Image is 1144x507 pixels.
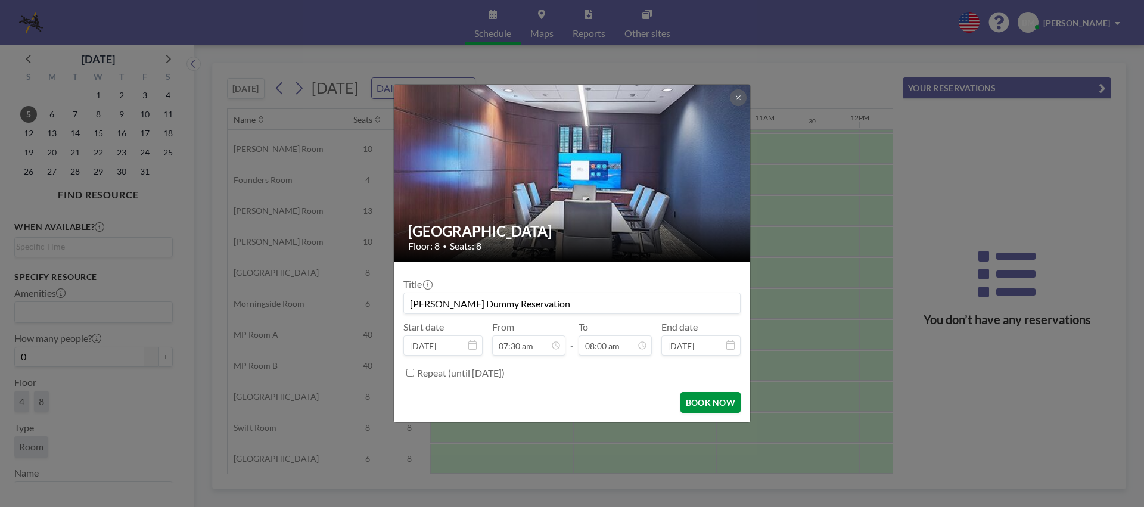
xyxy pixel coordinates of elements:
img: 537.jpg [394,39,751,307]
span: Floor: 8 [408,240,440,252]
label: Repeat (until [DATE]) [417,367,505,379]
span: - [570,325,574,352]
span: • [443,242,447,251]
label: To [579,321,588,333]
h2: [GEOGRAPHIC_DATA] [408,222,737,240]
button: BOOK NOW [680,392,741,413]
label: Start date [403,321,444,333]
label: End date [661,321,698,333]
span: Seats: 8 [450,240,481,252]
input: Betsy's reservation [404,293,740,313]
label: From [492,321,514,333]
label: Title [403,278,431,290]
